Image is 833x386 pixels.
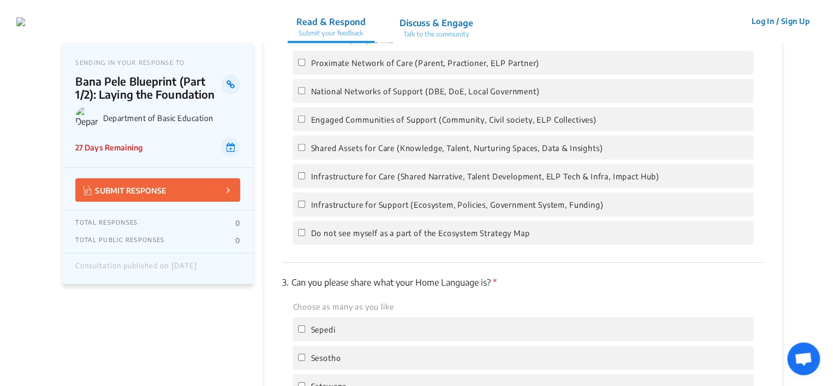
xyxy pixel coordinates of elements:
p: Bana Pele Blueprint (Part 1/2): Laying the Foundation [75,75,221,101]
p: SENDING IN YOUR RESPONSE TO [75,59,240,66]
span: Do not see myself as a part of the Ecosystem Strategy Map [311,228,529,238]
span: Sepedi [311,325,335,334]
img: Department of Basic Education logo [75,106,98,129]
p: Can you please share what your Home Language is? [282,276,764,289]
label: Choose as many as you like [293,301,394,313]
p: Talk to the community [400,29,473,39]
div: Consultation published on [DATE] [75,262,197,276]
p: 0 [235,236,240,245]
span: Engaged Communities of Support (Community, Civil society, ELP Collectives) [311,115,596,124]
span: 3. [282,277,288,288]
input: Shared Assets for Care (Knowledge, Talent, Nurturing Spaces, Data & Insights) [298,144,305,151]
input: Do not see myself as a part of the Ecosystem Strategy Map [298,229,305,236]
button: Log In / Sign Up [744,13,817,29]
span: National Networks of Support (DBE, DoE, Local Government) [311,87,539,96]
input: Proximate Network of Care (Parent, Practioner, ELP Partner) [298,59,305,66]
p: Submit your feedback [296,28,366,38]
p: TOTAL PUBLIC RESPONSES [75,236,164,245]
input: Infrastructure for Care (Shared Narrative, Talent Development, ELP Tech & Infra, Impact Hub) [298,172,305,179]
a: Open chat [787,342,820,375]
span: Proximate Network of Care (Parent, Practioner, ELP Partner) [311,58,539,68]
span: Infrastructure for Support (Ecosystem, Policies, Government System, Funding) [311,200,603,209]
span: Sesotho [311,353,341,363]
span: Shared Assets for Care (Knowledge, Talent, Nurturing Spaces, Data & Insights) [311,143,603,153]
img: Vector.jpg [84,186,92,195]
span: Infrastructure for Care (Shared Narrative, Talent Development, ELP Tech & Infra, Impact Hub) [311,172,659,181]
input: Infrastructure for Support (Ecosystem, Policies, Government System, Funding) [298,201,305,208]
p: Department of Basic Education [103,113,240,123]
p: SUBMIT RESPONSE [84,184,166,196]
input: Engaged Communities of Support (Community, Civil society, ELP Collectives) [298,116,305,123]
p: 0 [235,219,240,227]
p: TOTAL RESPONSES [75,219,138,227]
input: Sepedi [298,325,305,333]
p: Discuss & Engage [400,16,473,29]
p: Read & Respond [296,15,366,28]
p: 27 Days Remaining [75,142,142,153]
input: National Networks of Support (DBE, DoE, Local Government) [298,87,305,94]
input: Sesotho [298,354,305,361]
img: r3bhv9o7vttlwasn7lg2llmba4yf [16,17,25,26]
button: SUBMIT RESPONSE [75,178,240,202]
